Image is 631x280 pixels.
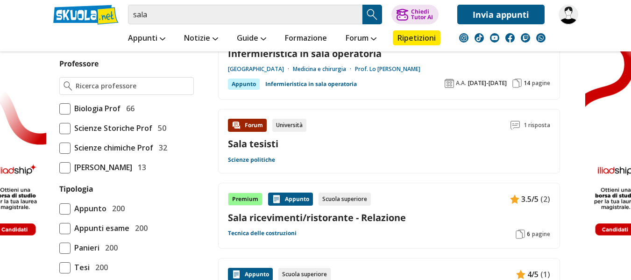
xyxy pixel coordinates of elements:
[59,184,93,194] label: Tipologia
[71,202,106,215] span: Appunto
[228,137,278,150] a: Sala tesisti
[234,30,269,47] a: Guide
[126,30,168,47] a: Appunti
[532,230,550,238] span: pagine
[71,222,129,234] span: Appunti esame
[510,121,520,130] img: Commenti lettura
[228,65,293,73] a: [GEOGRAPHIC_DATA]
[393,30,440,45] a: Ripetizioni
[232,121,241,130] img: Forum contenuto
[268,193,313,206] div: Appunto
[540,193,550,205] span: (2)
[92,261,108,273] span: 200
[521,33,530,43] img: twitch
[64,81,72,91] img: Ricerca professore
[228,230,297,237] a: Tecnica delle costruzioni
[293,65,355,73] a: Medicina e chirurgia
[516,230,525,239] img: Pagine
[283,30,329,47] a: Formazione
[76,81,189,91] input: Ricerca professore
[232,270,241,279] img: Appunti contenuto
[228,211,550,224] a: Sala ricevimenti/ristorante - Relazione
[71,161,132,173] span: [PERSON_NAME]
[365,7,379,22] img: Cerca appunti, riassunti o versioni
[475,33,484,43] img: tiktok
[343,30,379,47] a: Forum
[524,119,550,132] span: 1 risposta
[71,122,152,134] span: Scienze Storiche Prof
[154,122,166,134] span: 50
[536,33,546,43] img: WhatsApp
[228,119,267,132] div: Forum
[362,5,382,24] button: Search Button
[459,33,468,43] img: instagram
[319,193,371,206] div: Scuola superiore
[128,5,362,24] input: Cerca appunti, riassunti o versioni
[355,65,420,73] a: Prof. Lo [PERSON_NAME]
[228,156,275,164] a: Scienze politiche
[512,79,522,88] img: Pagine
[71,242,99,254] span: Panieri
[228,47,550,60] a: Infermieristica in sala operatoria
[510,194,519,204] img: Appunti contenuto
[272,119,306,132] div: Università
[59,58,99,69] label: Professore
[108,202,125,215] span: 200
[559,5,578,24] img: ingrid.busonera
[134,161,146,173] span: 13
[71,142,153,154] span: Scienze chimiche Prof
[155,142,167,154] span: 32
[524,79,530,87] span: 14
[265,79,357,90] a: Infermieristica in sala operatoria
[182,30,220,47] a: Notizie
[456,79,466,87] span: A.A.
[527,230,530,238] span: 6
[468,79,507,87] span: [DATE]-[DATE]
[228,193,262,206] div: Premium
[101,242,118,254] span: 200
[122,102,135,115] span: 66
[411,9,433,20] div: Chiedi Tutor AI
[445,79,454,88] img: Anno accademico
[516,270,525,279] img: Appunti contenuto
[457,5,545,24] a: Invia appunti
[532,79,550,87] span: pagine
[272,194,281,204] img: Appunti contenuto
[505,33,515,43] img: facebook
[228,79,260,90] div: Appunto
[490,33,499,43] img: youtube
[521,193,539,205] span: 3.5/5
[71,102,121,115] span: Biologia Prof
[391,5,439,24] button: ChiediTutor AI
[71,261,90,273] span: Tesi
[131,222,148,234] span: 200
